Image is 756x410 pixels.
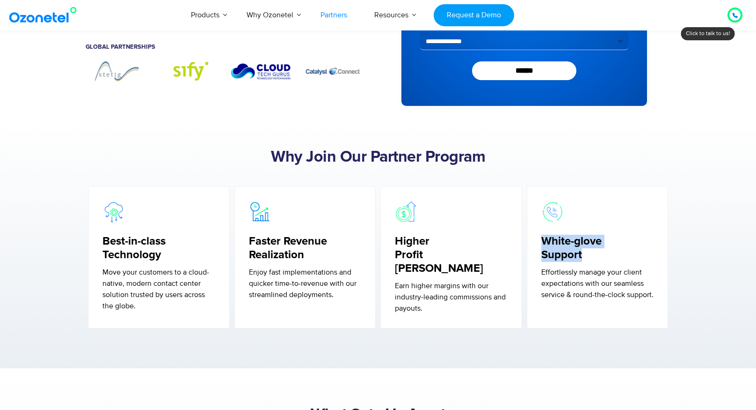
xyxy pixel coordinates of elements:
[249,235,362,262] h5: Faster Revenue Realization
[230,60,292,82] img: CloubTech
[102,235,215,262] h5: Best-in-class Technology
[395,235,508,275] h5: Higher Profit [PERSON_NAME]
[541,235,654,262] h5: White-glove Support
[158,60,220,82] img: Sify
[230,60,292,82] div: 6 / 7
[301,60,364,82] img: CatalystConnect
[301,60,364,82] div: 7 / 7
[541,267,654,300] p: Effortlessly manage your client expectations with our seamless service & round-the-clock support.
[395,280,508,314] p: Earn higher margins with our industry-leading commissions and payouts.
[86,148,670,167] h2: Why Join Our Partner Program
[86,44,364,50] h5: Global Partnerships
[434,4,514,26] a: Request a Demo
[158,60,220,82] div: 5 / 7
[102,267,215,312] p: Move your customers to a cloud-native, modern contact center solution trusted by users across the...
[86,60,148,82] div: 4 / 7
[86,60,364,82] div: Image Carousel
[249,267,362,300] p: Enjoy fast implementations and quicker time-to-revenue with our streamlined deployments.
[86,60,148,82] img: Stetig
